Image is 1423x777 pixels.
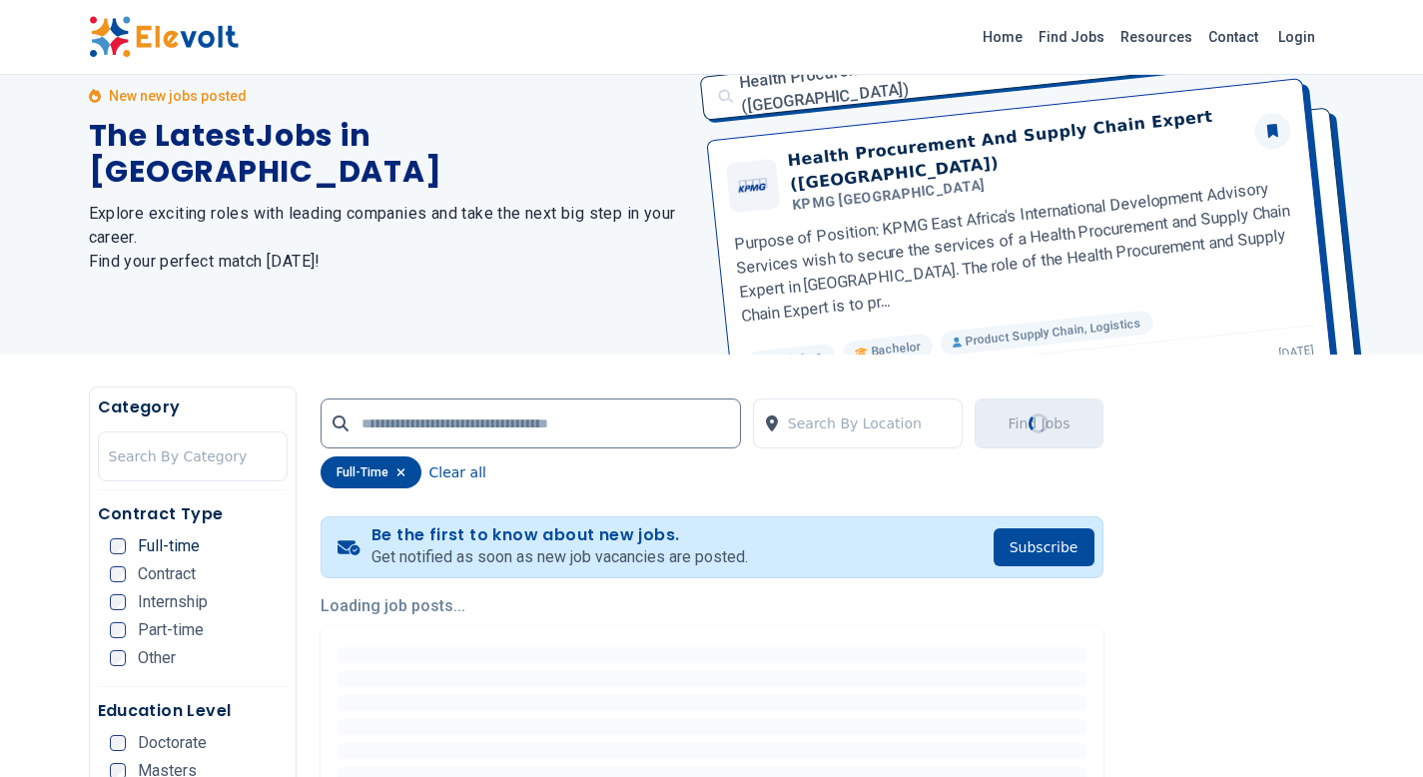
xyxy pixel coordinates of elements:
iframe: Chat Widget [1323,681,1423,777]
a: Find Jobs [1031,21,1112,53]
h2: Explore exciting roles with leading companies and take the next big step in your career. Find you... [89,202,688,274]
h5: Category [98,395,288,419]
span: Contract [138,566,196,582]
h1: The Latest Jobs in [GEOGRAPHIC_DATA] [89,118,688,190]
p: New new jobs posted [109,86,247,106]
button: Clear all [429,456,486,488]
span: Internship [138,594,208,610]
div: Loading... [1028,411,1051,434]
span: Doctorate [138,735,207,751]
p: Get notified as soon as new job vacancies are posted. [371,545,748,569]
a: Resources [1112,21,1200,53]
h5: Education Level [98,699,288,723]
input: Contract [110,566,126,582]
h5: Contract Type [98,502,288,526]
a: Home [975,21,1031,53]
input: Full-time [110,538,126,554]
h4: Be the first to know about new jobs. [371,525,748,545]
button: Find JobsLoading... [975,398,1102,448]
img: Elevolt [89,16,239,58]
a: Login [1266,17,1327,57]
input: Part-time [110,622,126,638]
button: Subscribe [994,528,1094,566]
a: Contact [1200,21,1266,53]
input: Other [110,650,126,666]
div: full-time [321,456,421,488]
span: Part-time [138,622,204,638]
input: Internship [110,594,126,610]
span: Other [138,650,176,666]
input: Doctorate [110,735,126,751]
p: Loading job posts... [321,594,1103,618]
span: Full-time [138,538,200,554]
